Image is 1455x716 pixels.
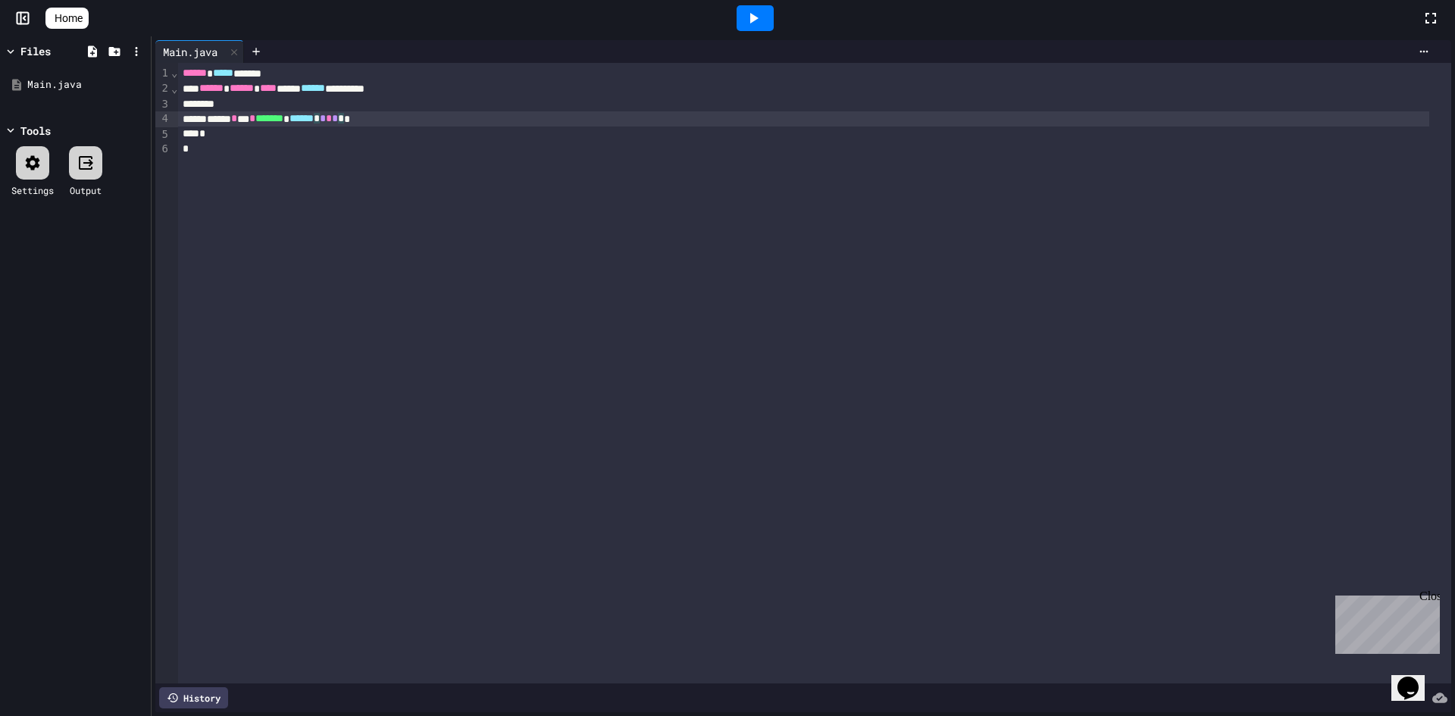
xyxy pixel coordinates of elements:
div: Output [70,183,102,197]
span: Home [55,11,83,26]
div: Tools [20,123,51,139]
iframe: chat widget [1391,655,1440,701]
a: Home [45,8,89,29]
div: Settings [11,183,54,197]
div: Main.java [27,77,145,92]
span: Fold line [171,67,178,79]
div: 1 [155,66,171,81]
div: History [159,687,228,708]
div: 2 [155,81,171,96]
div: 3 [155,97,171,112]
div: Files [20,43,51,59]
div: 4 [155,111,171,127]
span: Fold line [171,83,178,95]
div: Main.java [155,44,225,60]
div: Chat with us now!Close [6,6,105,96]
div: Main.java [155,40,244,63]
iframe: chat widget [1329,589,1440,654]
div: 6 [155,142,171,157]
div: 5 [155,127,171,142]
